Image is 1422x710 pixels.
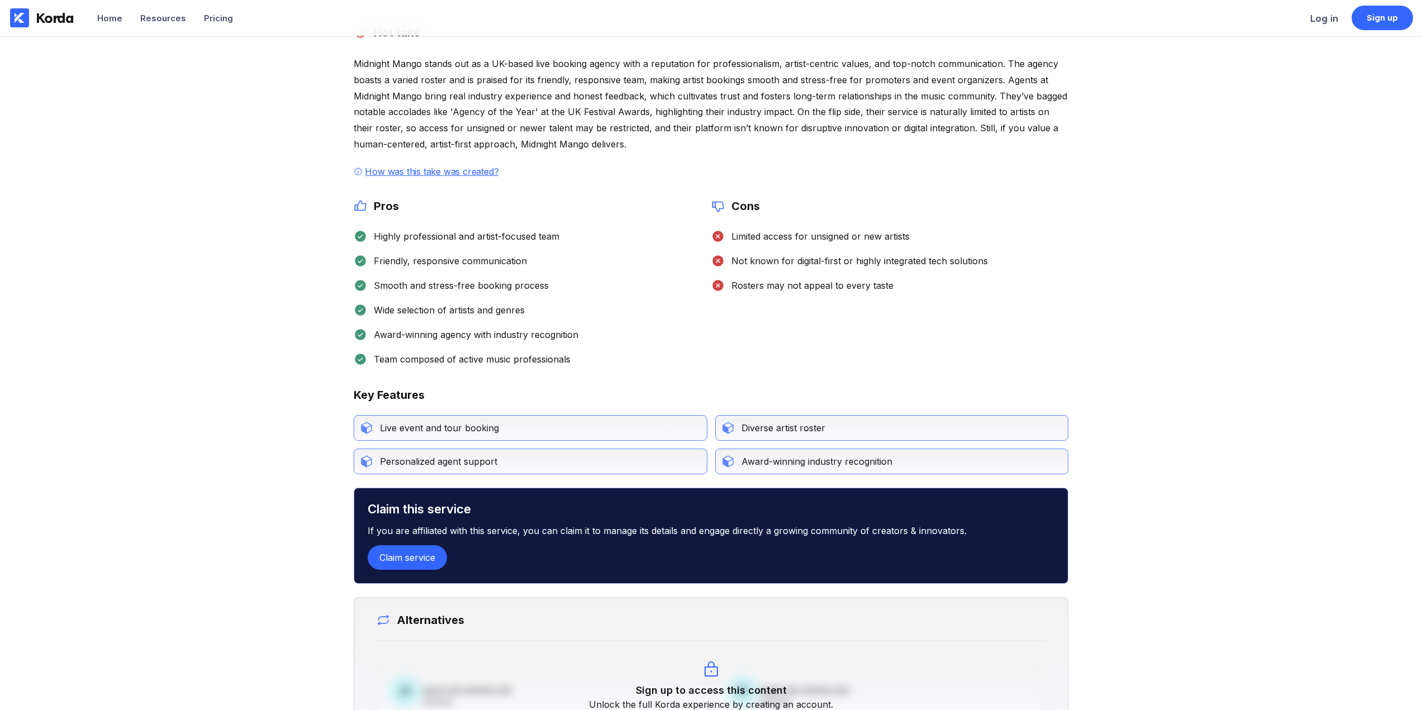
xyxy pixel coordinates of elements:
h2: Pros [367,199,399,213]
div: Diverse artist roster [735,422,825,433]
div: Team composed of active music professionals [367,354,570,365]
button: Claim service [368,545,446,570]
div: Award-winning agency with industry recognition [367,329,578,340]
div: Resources [140,13,186,23]
div: Korda [36,9,74,26]
div: Friendly, responsive communication [367,255,527,266]
div: Home [97,13,122,23]
div: Not known for digital-first or highly integrated tech solutions [725,255,988,266]
h2: Cons [725,199,760,213]
div: If you are affiliated with this service, you can claim it to manage its details and engage direct... [368,516,1054,545]
div: Rosters may not appeal to every taste [725,280,893,291]
div: Claim service [379,552,435,563]
div: Highly professional and artist-focused team [367,231,559,242]
div: Midnight Mango stands out as a UK-based live booking agency with a reputation for professionalism... [354,56,1068,153]
a: Sign up [1352,6,1413,30]
h2: Alternatives [390,613,464,627]
div: Limited access for unsigned or new artists [725,231,910,242]
div: Personalized agent support [373,456,497,467]
div: Pricing [204,13,233,23]
div: Unlock the full Korda experience by creating an account. [589,699,833,710]
div: Award-winning industry recognition [735,456,892,467]
div: Log in [1310,13,1338,24]
div: Sign up to access this content [636,684,787,696]
div: Wide selection of artists and genres [367,304,525,316]
div: How was this take was created? [363,166,501,177]
div: Claim this service [368,502,1054,516]
div: Live event and tour booking [373,422,499,433]
div: Key Features [354,388,425,402]
div: Smooth and stress-free booking process [367,280,549,291]
div: Sign up [1367,12,1399,23]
